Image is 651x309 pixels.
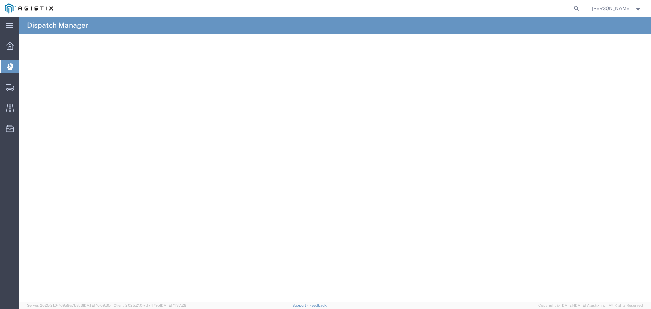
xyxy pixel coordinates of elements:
span: Server: 2025.21.0-769a9a7b8c3 [27,303,111,307]
a: Feedback [309,303,327,307]
span: Copyright © [DATE]-[DATE] Agistix Inc., All Rights Reserved [538,303,643,308]
span: [DATE] 10:09:35 [83,303,111,307]
img: logo [5,3,53,14]
span: [DATE] 11:37:29 [160,303,186,307]
span: Lorretta Ayala [592,5,631,12]
span: Client: 2025.21.0-7d7479b [114,303,186,307]
button: [PERSON_NAME] [592,4,642,13]
h4: Dispatch Manager [27,17,88,34]
a: Support [292,303,309,307]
